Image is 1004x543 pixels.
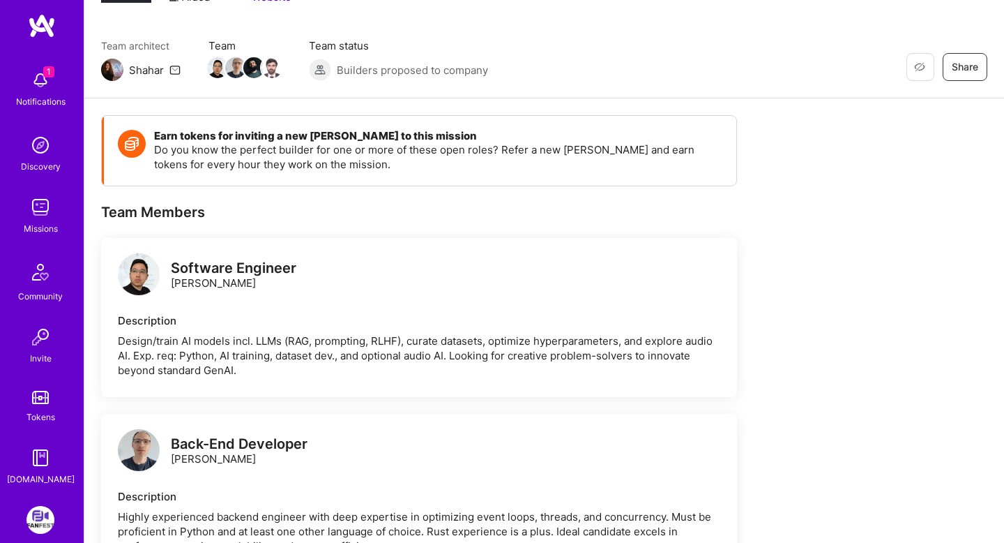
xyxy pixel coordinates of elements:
[118,334,720,378] div: Design/train AI models incl. LLMs (RAG, prompting, RLHF), curate datasets, optimize hyperparamete...
[23,506,58,534] a: FanFest: Media Engagement Platform
[26,444,54,472] img: guide book
[118,313,720,328] div: Description
[26,410,55,424] div: Tokens
[18,289,63,304] div: Community
[30,351,52,366] div: Invite
[16,94,66,109] div: Notifications
[171,437,307,466] div: [PERSON_NAME]
[309,38,488,53] span: Team status
[914,61,925,73] i: icon EyeClosed
[101,38,181,53] span: Team architect
[118,429,160,471] img: logo
[7,472,75,486] div: [DOMAIN_NAME]
[261,57,282,78] img: Team Member Avatar
[225,57,246,78] img: Team Member Avatar
[154,142,722,172] p: Do you know the perfect builder for one or more of these open roles? Refer a new [PERSON_NAME] an...
[952,60,978,74] span: Share
[227,56,245,80] a: Team Member Avatar
[26,323,54,351] img: Invite
[101,59,123,81] img: Team Architect
[208,56,227,80] a: Team Member Avatar
[26,66,54,94] img: bell
[26,193,54,221] img: teamwork
[129,63,164,77] div: Shahar
[26,506,54,534] img: FanFest: Media Engagement Platform
[26,131,54,159] img: discovery
[28,13,56,38] img: logo
[309,59,331,81] img: Builders proposed to company
[337,63,488,77] span: Builders proposed to company
[24,255,57,289] img: Community
[943,53,987,81] button: Share
[118,253,160,299] a: logo
[118,253,160,295] img: logo
[171,261,296,290] div: [PERSON_NAME]
[43,66,54,77] span: 1
[171,437,307,452] div: Back-End Developer
[208,38,281,53] span: Team
[32,391,49,404] img: tokens
[118,130,146,158] img: Token icon
[263,56,281,80] a: Team Member Avatar
[21,159,61,174] div: Discovery
[101,203,737,221] div: Team Members
[24,221,58,236] div: Missions
[171,261,296,276] div: Software Engineer
[243,57,264,78] img: Team Member Avatar
[245,56,263,80] a: Team Member Avatar
[154,130,722,142] h4: Earn tokens for inviting a new [PERSON_NAME] to this mission
[118,489,720,504] div: Description
[118,429,160,475] a: logo
[169,64,181,75] i: icon Mail
[207,57,228,78] img: Team Member Avatar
